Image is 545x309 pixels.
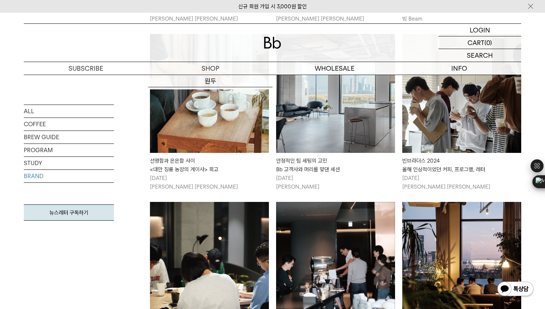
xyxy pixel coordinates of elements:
[24,144,114,156] a: PROGRAM
[150,174,269,191] p: [DATE] [PERSON_NAME] [PERSON_NAME]
[24,118,114,131] a: COFFEE
[264,37,281,49] img: 로고
[238,3,307,10] a: 신규 회원 가입 시 3,000원 할인
[470,24,490,36] p: LOGIN
[468,36,484,49] p: CART
[276,34,395,153] img: 안정적인 팀 세팅의 고민 Bb 고객사와 머리를 맞댄 세션
[148,62,272,75] a: SHOP
[438,36,521,49] a: CART (0)
[402,34,521,191] a: 빈브라더스 2024올해 인상적이었던 커피, 프로그램, 레터 빈브라더스 2024올해 인상적이었던 커피, 프로그램, 레터 [DATE][PERSON_NAME] [PERSON_NAME]
[402,156,521,174] div: 빈브라더스 2024 올해 인상적이었던 커피, 프로그램, 레터
[148,75,272,87] a: 원두
[148,87,272,100] a: 드립백/콜드브루/캡슐
[24,105,114,118] a: ALL
[484,36,492,49] p: (0)
[24,62,148,75] a: SUBSCRIBE
[24,157,114,169] a: STUDY
[276,34,395,191] a: 안정적인 팀 세팅의 고민 Bb 고객사와 머리를 맞댄 세션 안정적인 팀 세팅의 고민Bb 고객사와 머리를 맞댄 세션 [DATE][PERSON_NAME]
[150,34,269,191] a: 선명함과 은은함 사이 <대만 징롱 농장의 게이샤> 회고 선명함과 은은함 사이<대만 징롱 농장의 게이샤> 회고 [DATE][PERSON_NAME] [PERSON_NAME]
[24,170,114,182] a: BRAND
[150,156,269,174] div: 선명함과 은은함 사이 <대만 징롱 농장의 게이샤> 회고
[497,281,534,298] img: 카카오톡 채널 1:1 채팅 버튼
[24,204,114,221] a: 뉴스레터 구독하기
[397,62,521,75] p: INFO
[276,156,395,174] div: 안정적인 팀 세팅의 고민 Bb 고객사와 머리를 맞댄 세션
[272,62,397,75] p: WHOLESALE
[24,131,114,144] a: BREW GUIDE
[402,174,521,191] p: [DATE] [PERSON_NAME] [PERSON_NAME]
[438,24,521,36] a: LOGIN
[402,34,521,153] img: 빈브라더스 2024올해 인상적이었던 커피, 프로그램, 레터
[467,49,493,62] p: SEARCH
[150,34,269,153] img: 선명함과 은은함 사이 <대만 징롱 농장의 게이샤> 회고
[276,174,395,191] p: [DATE] [PERSON_NAME]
